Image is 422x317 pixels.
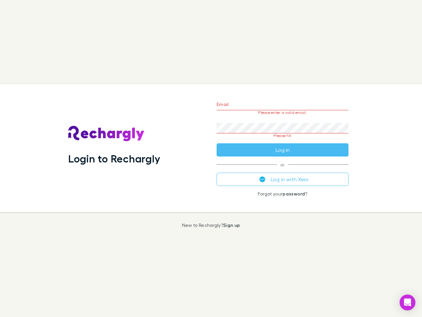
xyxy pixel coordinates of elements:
p: Forgot your ? [217,191,348,196]
p: Please enter a valid email. [217,110,348,115]
button: Log in with Xero [217,173,348,186]
a: Sign up [223,222,240,228]
h1: Login to Rechargly [68,152,160,165]
div: Open Intercom Messenger [400,295,415,310]
img: Rechargly's Logo [68,126,145,142]
button: Log in [217,143,348,157]
a: password [283,191,305,196]
p: Please fill [217,133,348,138]
img: Xero's logo [259,176,265,182]
p: New to Rechargly? [182,223,240,228]
span: or [217,164,348,165]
